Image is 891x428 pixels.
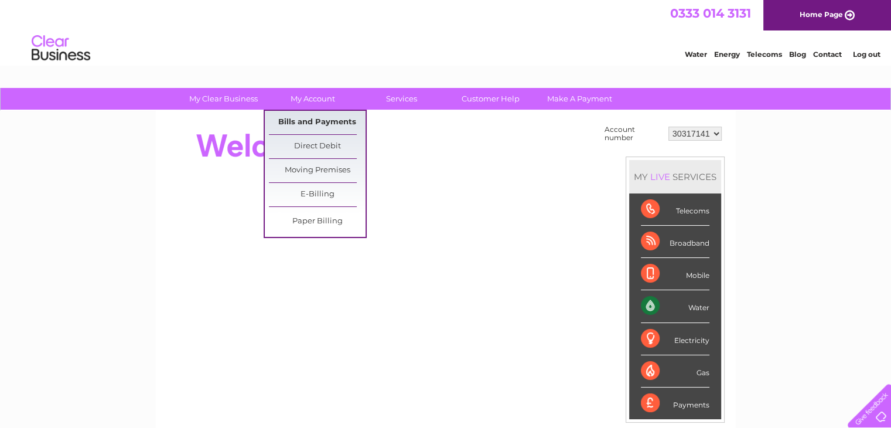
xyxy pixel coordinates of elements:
a: Bills and Payments [269,111,366,134]
a: Log out [852,50,880,59]
a: Services [353,88,450,110]
a: Direct Debit [269,135,366,158]
td: Account number [602,123,665,145]
a: Customer Help [442,88,539,110]
div: Gas [641,355,709,388]
div: LIVE [648,171,672,182]
a: Paper Billing [269,210,366,233]
a: Water [685,50,707,59]
a: Telecoms [747,50,782,59]
a: My Clear Business [175,88,272,110]
div: Electricity [641,323,709,355]
a: Moving Premises [269,159,366,182]
div: Mobile [641,258,709,290]
a: Blog [789,50,806,59]
a: Energy [714,50,740,59]
a: E-Billing [269,183,366,206]
a: 0333 014 3131 [670,6,751,21]
div: Broadband [641,226,709,258]
a: My Account [264,88,361,110]
div: Water [641,290,709,322]
a: Contact [813,50,842,59]
div: Clear Business is a trading name of Verastar Limited (registered in [GEOGRAPHIC_DATA] No. 3667643... [169,6,723,57]
div: MY SERVICES [629,160,721,193]
div: Telecoms [641,193,709,226]
a: Make A Payment [531,88,628,110]
img: logo.png [31,30,91,66]
div: Payments [641,388,709,419]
